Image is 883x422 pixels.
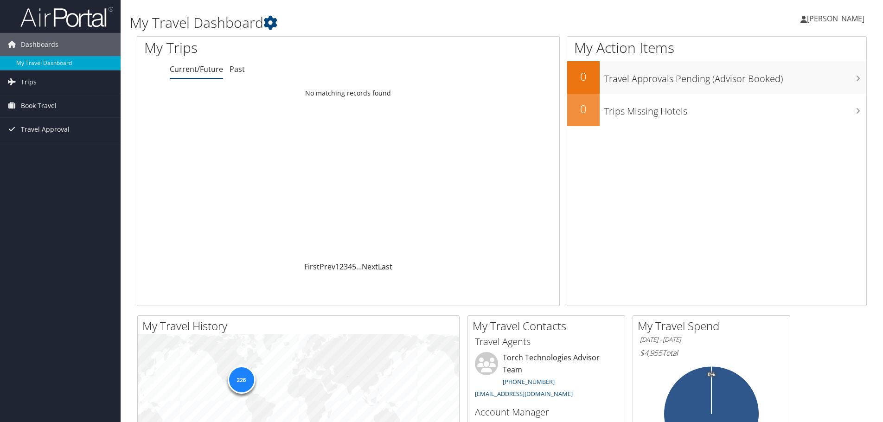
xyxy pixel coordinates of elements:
a: 1 [335,262,339,272]
span: Dashboards [21,33,58,56]
h1: My Action Items [567,38,866,58]
h1: My Travel Dashboard [130,13,626,32]
h3: Account Manager [475,406,618,419]
a: Past [230,64,245,74]
h1: My Trips [144,38,377,58]
img: airportal-logo.png [20,6,113,28]
a: 0Travel Approvals Pending (Advisor Booked) [567,61,866,94]
a: First [304,262,320,272]
span: … [356,262,362,272]
a: [PERSON_NAME] [800,5,874,32]
a: Last [378,262,392,272]
h6: [DATE] - [DATE] [640,335,783,344]
li: Torch Technologies Advisor Team [470,352,622,402]
span: Book Travel [21,94,57,117]
a: [PHONE_NUMBER] [503,377,555,386]
h3: Trips Missing Hotels [604,100,866,118]
a: Current/Future [170,64,223,74]
h2: 0 [567,69,600,84]
h2: 0 [567,101,600,117]
a: 4 [348,262,352,272]
span: [PERSON_NAME] [807,13,864,24]
div: 226 [227,365,255,393]
h3: Travel Agents [475,335,618,348]
span: Trips [21,70,37,94]
a: 5 [352,262,356,272]
a: [EMAIL_ADDRESS][DOMAIN_NAME] [475,390,573,398]
td: No matching records found [137,85,559,102]
span: $4,955 [640,348,662,358]
tspan: 0% [708,372,715,377]
span: Travel Approval [21,118,70,141]
h2: My Travel Contacts [473,318,625,334]
h2: My Travel History [142,318,459,334]
h2: My Travel Spend [638,318,790,334]
a: Prev [320,262,335,272]
a: 3 [344,262,348,272]
a: Next [362,262,378,272]
h6: Total [640,348,783,358]
a: 0Trips Missing Hotels [567,94,866,126]
a: 2 [339,262,344,272]
h3: Travel Approvals Pending (Advisor Booked) [604,68,866,85]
